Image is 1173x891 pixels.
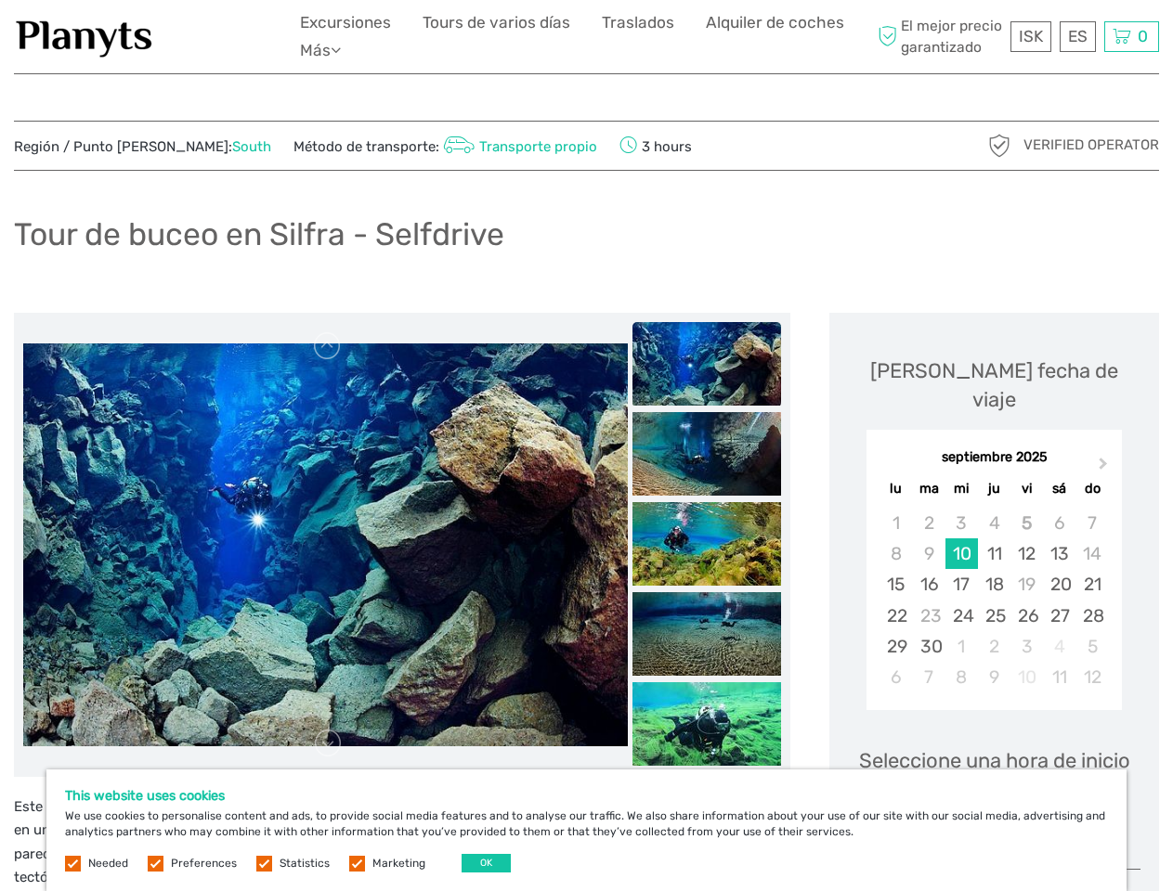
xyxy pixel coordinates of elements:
div: Not available sábado, 4 de octubre de 2025 [1043,631,1075,662]
div: Choose miércoles, 1 de octubre de 2025 [945,631,978,662]
div: Not available viernes, 10 de octubre de 2025 [1010,662,1043,692]
div: Choose domingo, 28 de septiembre de 2025 [1075,600,1108,631]
a: Más [300,37,341,64]
div: do [1075,476,1108,501]
div: Choose viernes, 3 de octubre de 2025 [1010,631,1043,662]
div: Choose sábado, 11 de octubre de 2025 [1043,662,1075,692]
div: Choose jueves, 18 de septiembre de 2025 [978,569,1010,600]
span: 0 [1135,27,1151,45]
div: ma [913,476,945,501]
div: Choose miércoles, 8 de octubre de 2025 [945,662,978,692]
p: Este emocionante recorrido lo lleva a la fisura de Silfra, que está llena de agua dulce de manant... [14,795,790,890]
div: Not available domingo, 14 de septiembre de 2025 [1075,538,1108,569]
div: Not available martes, 23 de septiembre de 2025 [913,600,945,631]
p: We're away right now. Please check back later! [26,32,210,47]
div: Not available martes, 2 de septiembre de 2025 [913,508,945,538]
label: Preferences [171,856,237,872]
div: Choose lunes, 22 de septiembre de 2025 [880,600,912,631]
div: Choose jueves, 2 de octubre de 2025 [978,631,1010,662]
div: Not available jueves, 4 de septiembre de 2025 [978,508,1010,538]
span: Seleccione una hora de inicio [859,746,1130,775]
img: 11cf85dba88b4c748b032d7ffa98a928_slider_thumbnail.jpg [632,502,781,586]
div: Choose martes, 16 de septiembre de 2025 [913,569,945,600]
h5: This website uses cookies [65,788,1108,804]
div: Choose lunes, 6 de octubre de 2025 [880,662,912,692]
span: ISK [1019,27,1043,45]
img: verified_operator_grey_128.png [984,131,1014,161]
div: sá [1043,476,1075,501]
span: Región / Punto [PERSON_NAME]: [14,137,271,157]
div: Not available lunes, 1 de septiembre de 2025 [880,508,912,538]
span: 3 hours [619,133,692,159]
div: [PERSON_NAME] fecha de viaje [848,356,1140,415]
label: Marketing [372,856,425,872]
div: Choose viernes, 26 de septiembre de 2025 [1010,600,1043,631]
label: Needed [88,856,128,872]
span: Verified Operator [1023,136,1159,155]
div: Choose domingo, 21 de septiembre de 2025 [1075,569,1108,600]
div: Not available martes, 9 de septiembre de 2025 [913,538,945,569]
div: Choose sábado, 13 de septiembre de 2025 [1043,538,1075,569]
div: vi [1010,476,1043,501]
div: Not available domingo, 7 de septiembre de 2025 [1075,508,1108,538]
div: lu [880,476,912,501]
div: Choose sábado, 27 de septiembre de 2025 [1043,600,1075,631]
div: septiembre 2025 [867,448,1122,468]
div: mi [945,476,978,501]
div: Choose martes, 30 de septiembre de 2025 [913,631,945,662]
span: Método de transporte: [293,133,597,159]
div: Not available viernes, 5 de septiembre de 2025 [1010,508,1043,538]
button: OK [462,854,511,872]
div: Not available lunes, 8 de septiembre de 2025 [880,538,912,569]
div: Choose jueves, 25 de septiembre de 2025 [978,600,1010,631]
div: month 2025-09 [872,508,1115,692]
div: Choose sábado, 20 de septiembre de 2025 [1043,569,1075,600]
img: 610a542fc2984a57849ced726f9a981d_slider_thumbnail.jpg [632,412,781,496]
h1: Tour de buceo en Silfra - Selfdrive [14,215,504,253]
a: Tours de varios días [423,9,570,36]
div: ES [1060,21,1096,52]
label: Statistics [280,856,330,872]
img: a882c3aa5ec44abb8b11f1dd3e885132_slider_thumbnail.jpg [632,592,781,676]
img: 1453-555b4ac7-172b-4ae9-927d-298d0724a4f4_logo_small.jpg [14,14,155,59]
div: Choose jueves, 11 de septiembre de 2025 [978,538,1010,569]
div: Choose viernes, 12 de septiembre de 2025 [1010,538,1043,569]
div: Choose lunes, 29 de septiembre de 2025 [880,631,912,662]
img: 46eed6162d7e49abbc6ab15158b6d207_main_slider.jpg [23,343,628,746]
span: El mejor precio garantizado [873,16,1006,57]
div: ju [978,476,1010,501]
img: 5b2f5c1b8a2a498286361b2c66f65cdc_slider_thumbnail.jpg [632,682,781,766]
a: Excursiones [300,9,391,36]
div: Choose martes, 7 de octubre de 2025 [913,662,945,692]
div: Choose miércoles, 10 de septiembre de 2025 [945,538,978,569]
button: Open LiveChat chat widget [214,29,236,51]
a: Traslados [602,9,674,36]
div: Choose jueves, 9 de octubre de 2025 [978,662,1010,692]
div: Choose miércoles, 24 de septiembre de 2025 [945,600,978,631]
div: Not available sábado, 6 de septiembre de 2025 [1043,508,1075,538]
a: Alquiler de coches [706,9,844,36]
div: We use cookies to personalise content and ads, to provide social media features and to analyse ou... [46,769,1127,891]
div: Not available miércoles, 3 de septiembre de 2025 [945,508,978,538]
a: Transporte propio [439,138,597,155]
div: Choose domingo, 5 de octubre de 2025 [1075,631,1108,662]
div: Not available viernes, 19 de septiembre de 2025 [1010,569,1043,600]
img: 46eed6162d7e49abbc6ab15158b6d207_slider_thumbnail.jpg [632,322,781,406]
a: South [232,138,271,155]
button: Next Month [1090,453,1120,483]
div: Choose miércoles, 17 de septiembre de 2025 [945,569,978,600]
div: Choose lunes, 15 de septiembre de 2025 [880,569,912,600]
div: Choose domingo, 12 de octubre de 2025 [1075,662,1108,692]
